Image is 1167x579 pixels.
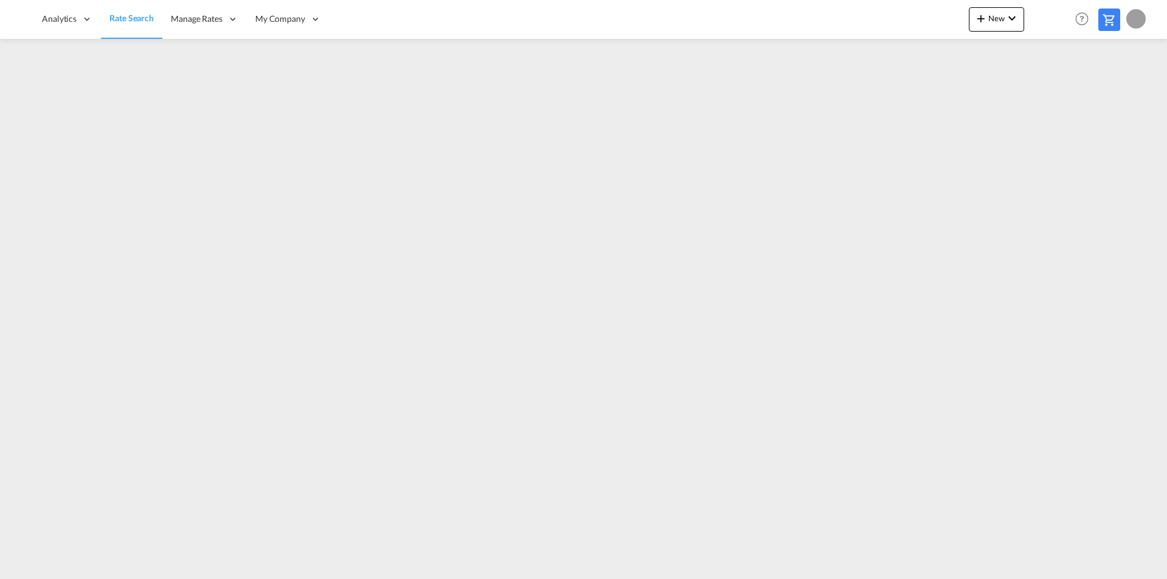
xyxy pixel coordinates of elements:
span: New [974,13,1019,23]
span: My Company [255,13,305,25]
span: Rate Search [109,13,154,23]
md-icon: icon-plus 400-fg [974,11,988,26]
span: Analytics [42,13,77,25]
md-icon: icon-chevron-down [1005,11,1019,26]
span: Manage Rates [171,13,222,25]
button: icon-plus 400-fgNewicon-chevron-down [969,7,1024,32]
div: Help [1072,9,1098,30]
span: Help [1072,9,1092,29]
